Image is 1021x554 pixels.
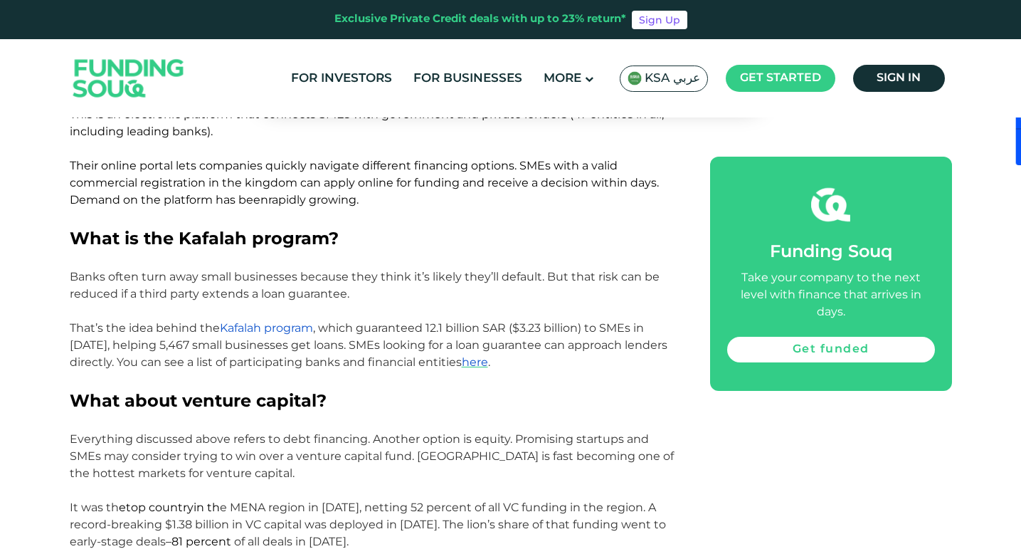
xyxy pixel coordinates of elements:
[770,244,892,261] span: Funding Souq
[628,71,642,85] img: SA Flag
[740,73,821,83] span: Get started
[632,11,687,29] a: Sign Up
[70,390,327,411] span: What about venture capital?
[126,501,194,514] span: top country
[70,501,666,548] span: e MENA region in [DATE], netting 52 percent of all VC funding in the region. A record-breaking $1...
[853,65,945,92] a: Sign in
[544,73,581,85] span: More
[727,270,935,321] div: Take your company to the next level with finance that arrives in days.
[70,321,667,369] span: , which guaranteed 12.1 billion SAR ($3.23 billion) to SMEs in [DATE], helping 5,467 small busine...
[220,321,313,335] a: Kafalah program
[334,11,626,28] div: Exclusive Private Credit deals with up to 23% return*
[287,67,396,90] a: For Investors
[356,193,359,207] span: .
[234,535,349,548] span: of all deals in [DATE].
[194,501,220,514] span: in th
[410,67,526,90] a: For Businesses
[171,535,231,548] span: 81 percent
[59,43,199,115] img: Logo
[877,73,921,83] span: Sign in
[70,228,339,249] span: What is the Kafalah program?
[70,270,660,335] span: Banks often turn away small businesses because they think it’s likely they’ll default. But that r...
[488,355,490,369] span: .
[70,432,674,514] span: Everything discussed above refers to debt financing. Another option is equity. Promising startups...
[462,355,488,369] a: here
[727,337,935,362] a: Get funded
[268,193,356,207] span: rapidly growing
[645,70,700,87] span: KSA عربي
[119,501,126,514] span: e
[811,185,850,224] img: fsicon
[166,535,171,548] span: –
